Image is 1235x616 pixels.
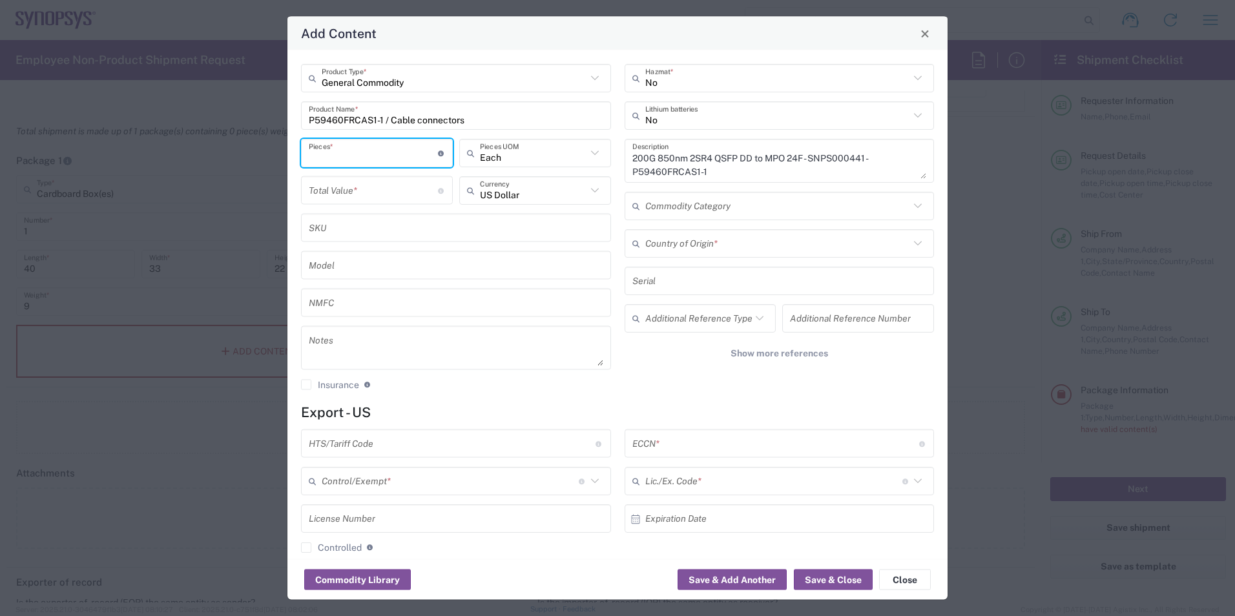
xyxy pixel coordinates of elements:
[916,25,934,43] button: Close
[301,380,359,390] label: Insurance
[301,542,362,553] label: Controlled
[301,24,377,43] h4: Add Content
[678,570,787,590] button: Save & Add Another
[301,404,934,420] h4: Export - US
[879,570,931,590] button: Close
[731,347,828,360] span: Show more references
[304,570,411,590] button: Commodity Library
[794,570,873,590] button: Save & Close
